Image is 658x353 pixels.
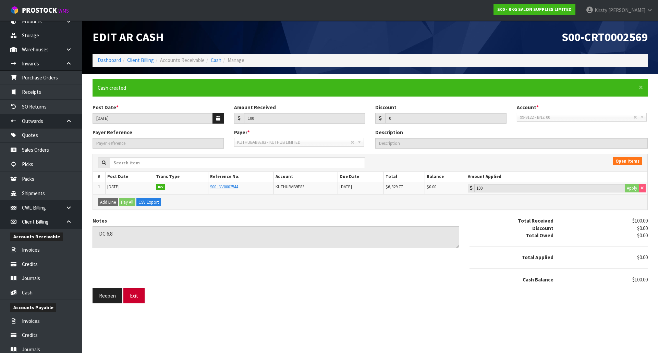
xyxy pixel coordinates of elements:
[532,225,553,231] strong: Discount
[22,6,57,15] span: ProStock
[383,172,425,182] th: Total
[123,288,145,303] button: Exit
[522,254,553,261] strong: Total Applied
[273,182,338,194] td: KUTHUBAB9E83
[10,232,63,241] span: Accounts Receivable
[466,172,647,182] th: Amount Applied
[497,7,572,12] strong: S00 - RKG SALON SUPPLIES LIMITED
[637,254,648,261] span: $0.00
[338,182,383,194] td: [DATE]
[517,104,539,111] label: Account
[127,57,154,63] a: Client Billing
[154,172,208,182] th: Trans Type
[93,172,105,182] th: #
[105,182,154,194] td: [DATE]
[93,182,105,194] td: 1
[518,217,553,224] strong: Total Received
[93,129,132,136] label: Payer Reference
[595,7,607,13] span: Kirsty
[386,184,403,190] span: $6,329.77
[632,217,648,224] span: $100.00
[98,57,121,63] a: Dashboard
[136,198,161,206] button: CSV Export
[156,184,165,190] strong: INV
[520,113,633,122] span: 99-9122 - BNZ 00
[526,232,553,239] strong: Total Owed
[93,104,119,111] label: Post Date
[425,172,466,182] th: Balance
[375,138,648,149] input: Description
[10,6,19,14] img: cube-alt.png
[119,198,135,206] button: Pay All
[110,157,365,168] input: Search item
[105,172,154,182] th: Post Date
[562,30,648,44] span: S00-CRT0002569
[273,172,338,182] th: Account
[237,138,351,147] span: KUTHUBAB9E83 - KUTHUB LIMITED
[375,129,403,136] label: Description
[98,85,126,91] span: Cash created
[338,172,383,182] th: Due Date
[613,157,642,165] span: Open Items
[93,288,122,303] button: Reopen
[637,232,648,239] span: $0.00
[228,57,244,63] span: Manage
[93,217,107,224] label: Notes
[93,138,224,149] input: Payer Reference
[208,172,273,182] th: Reference No.
[98,198,118,206] button: Add Line
[93,30,164,44] span: Edit AR Cash
[93,113,213,124] input: Post Date
[427,184,436,190] span: $0.00
[211,57,221,63] a: Cash
[625,184,639,193] button: Apply
[523,276,553,283] strong: Cash Balance
[385,113,507,124] input: Amount Discounted
[639,83,643,92] span: ×
[244,113,365,124] input: Amount Received
[160,57,205,63] span: Accounts Receivable
[608,7,645,13] span: [PERSON_NAME]
[234,129,250,136] label: Payer
[493,4,575,15] a: S00 - RKG SALON SUPPLIES LIMITED
[234,104,276,111] label: Amount Received
[10,303,56,312] span: Accounts Payable
[637,225,648,231] span: $0.00
[210,184,238,190] a: S00-INV0002544
[58,8,69,14] small: WMS
[375,104,397,111] label: Discount
[632,276,648,283] span: $100.00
